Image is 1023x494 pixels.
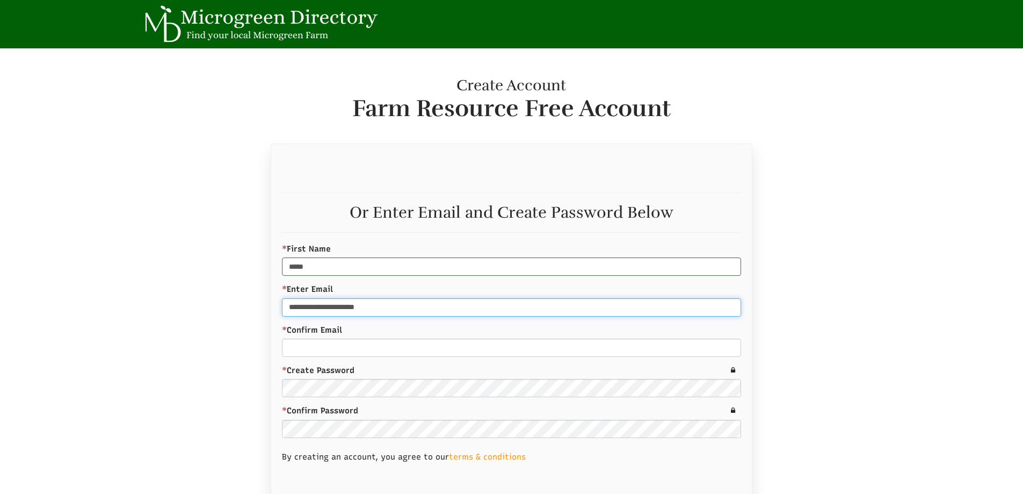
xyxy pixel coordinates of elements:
a: terms & conditions [449,452,526,462]
label: First Name [282,244,741,255]
label: Enter Email [282,284,741,295]
label: Create Password [282,365,741,376]
img: Microgreen Directory [139,5,380,43]
span: Farm Resource Free Account [281,96,742,121]
label: Confirm Email [282,325,741,336]
label: Confirm Password [282,405,741,417]
small: Create Account [456,76,566,95]
iframe: Sign in with Google Button [285,159,403,183]
p: Or Enter Email and Create Password Below [282,204,741,221]
p: By creating an account, you agree to our [282,446,741,468]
